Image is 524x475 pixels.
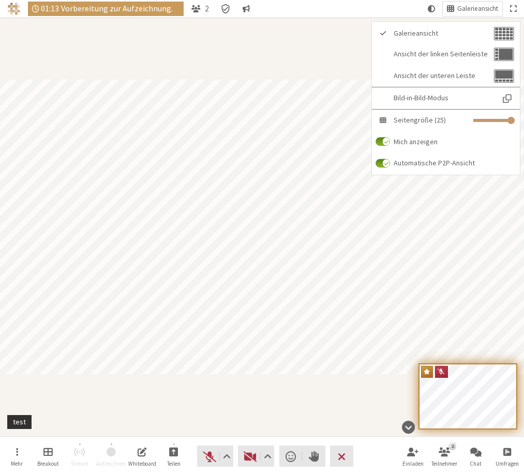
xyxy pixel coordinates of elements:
span: Stream [71,461,88,467]
div: Steuern Sie, wie viele Kacheln auf jeder Seite angezeigt werden sollen [372,110,520,131]
button: Stummschaltung aufheben (⌘+Umschalt+A) [197,446,233,467]
button: Gespräch [238,2,254,16]
button: Ansicht der unteren Leiste [372,65,520,87]
button: Teilnehmer einladen (⌘+Umschalt+I) [398,442,427,470]
div: Der Beginn der Aufzeichnung kann einige Minuten dauern. Bitte warten Sie... [28,2,184,16]
label: Ob ich mich auf der Seite zeigen soll (wenn ich nicht allein bin) [372,131,520,153]
span: Seitengröße (25) [394,116,472,124]
span: Galerieansicht [457,5,498,13]
button: Breakout-Räume verwalten [34,442,63,470]
span: Bild-in-Bild-Modus [394,94,493,102]
button: Besprechung beenden oder verlassen [330,446,353,467]
span: Umfragen [496,461,519,467]
button: Offene Umfrage [492,442,521,470]
span: Chat [470,461,482,467]
button: Teilnehmerliste öffnen [187,2,213,16]
button: Menü öffnen [443,2,502,16]
button: Freigegebenes Whiteboard öffnen [128,442,157,470]
button: Ganzer Bildschirm [506,2,520,16]
span: Vorbereitung zur Aufzeichnung [61,4,179,13]
button: Streaming starten [65,442,94,470]
input: Schieberegler für die Galeriegröße [473,119,515,122]
span: Automatische P2P-Ansicht [394,159,515,167]
span: Whiteboard [128,461,156,467]
button: Menü öffnen [3,442,32,470]
img: Galerieansicht [493,26,515,41]
button: Freigabe starten [159,442,188,470]
span: Teilnehmer [431,461,457,467]
img: Ansicht der unteren Leiste [493,69,515,83]
button: Hand heben [302,446,325,467]
span: Mehr [11,461,23,467]
img: Iotum [8,3,20,15]
label: Automatischer Wechsel zur Anzeige großer Kacheln in einer Besprechung mit zwei Personen [372,153,520,175]
button: Chat öffnen [461,442,490,470]
span: Teilen [167,461,181,467]
button: Videoeinstellungen [261,446,274,467]
span: . [171,4,179,13]
div: test [9,417,29,427]
button: Bild-in-Bild-Modus [372,87,520,109]
span: Ansicht der unteren Leiste [394,72,491,80]
button: Systemmodus verwenden [424,2,439,16]
span: Einladen [402,461,424,467]
img: Ansicht der linken Seitenleiste [493,47,515,62]
button: Video starten (⌘+Umschalt+V) [238,446,274,467]
button: Galerieansicht [372,22,520,43]
span: 01:13 [41,4,59,13]
span: Mich anzeigen [394,138,515,146]
span: Ansicht der linken Seitenleiste [394,50,491,58]
button: Verbergen [398,416,418,439]
span: Galerieansicht [394,29,491,37]
button: Teilnehmerliste öffnen [430,442,459,470]
button: Audioeinstellungen [220,446,233,467]
button: Ansicht der linken Seitenleiste [372,43,520,65]
button: Vorbereitung zur Aufzeichnung [97,442,126,470]
span: Aufzeichnen [96,461,126,467]
span: 2 [205,4,209,13]
div: 2 [448,441,456,450]
div: Besprechungsdetails Verschlüsselung aktiviert [216,2,234,16]
button: Reaktion senden [279,446,303,467]
span: Breakout [37,461,59,467]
